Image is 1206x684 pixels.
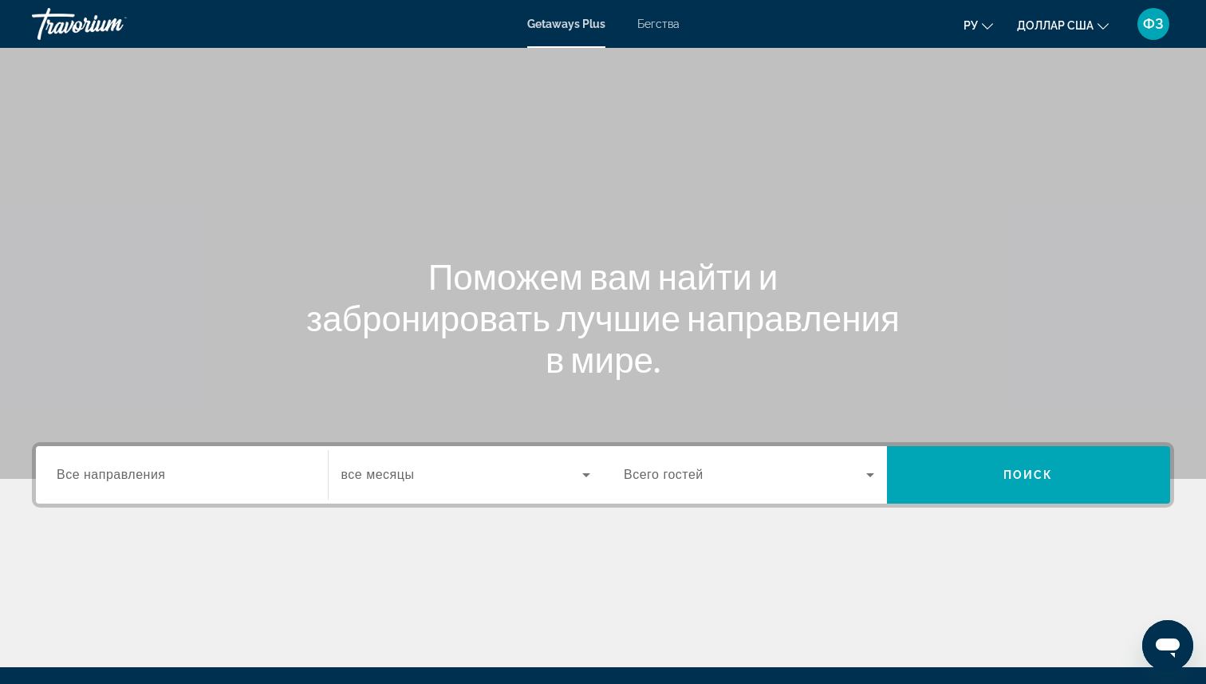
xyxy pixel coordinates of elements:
[1142,620,1193,671] iframe: Кнопка запуска окна обмена сообщениями
[964,14,993,37] button: Изменить язык
[36,446,1170,504] div: Виджет поиска
[637,18,680,30] a: Бегства
[341,468,415,481] span: все месяцы
[1003,469,1054,481] span: Поиск
[1017,19,1094,32] font: доллар США
[304,255,902,380] h1: Поможем вам найти и забронировать лучшие направления в мире.
[624,468,703,481] span: Всего гостей
[887,446,1171,504] button: Поиск
[1133,7,1174,41] button: Меню пользователя
[32,3,191,45] a: Травориум
[57,468,166,481] span: Все направления
[527,18,605,30] a: Getaways Plus
[1017,14,1109,37] button: Изменить валюту
[1143,15,1164,32] font: ФЗ
[964,19,978,32] font: ру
